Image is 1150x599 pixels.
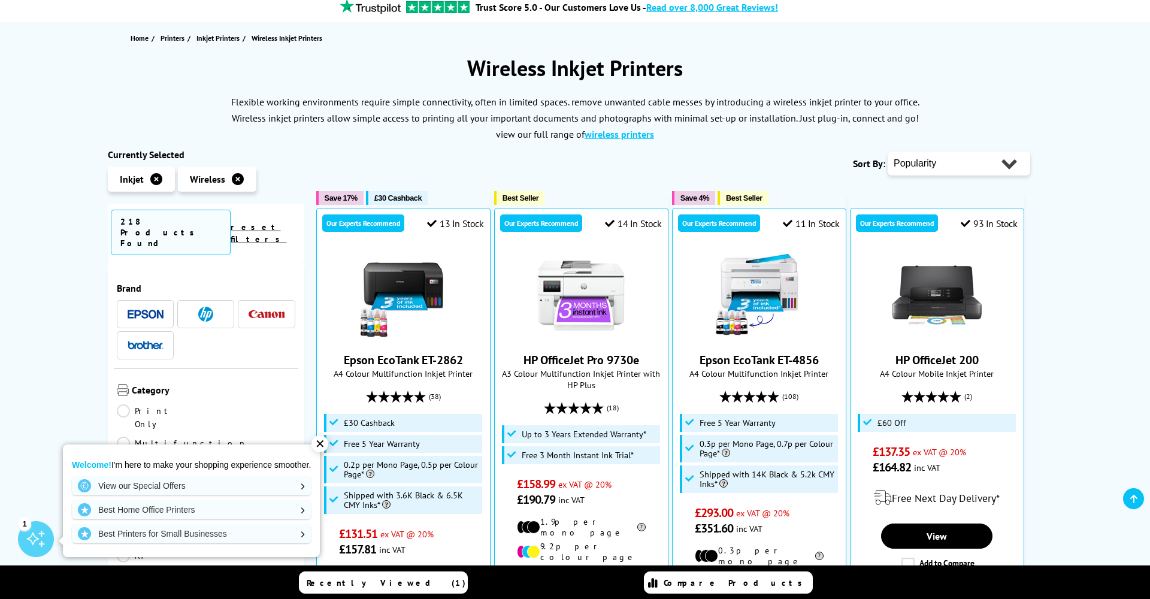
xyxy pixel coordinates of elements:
div: Our Experts Recommend [678,214,760,232]
h1: Wireless Inkjet Printers [108,54,1042,82]
img: Canon [249,310,285,318]
img: Epson [128,310,164,319]
a: Epson EcoTank ET-4856 [700,352,819,368]
span: A4 Colour Multifunction Inkjet Printer [323,368,484,379]
span: inc VAT [558,494,585,506]
a: HP OfficeJet 200 [895,352,979,368]
span: Save 17% [325,193,358,202]
a: Print Only [117,404,206,431]
span: Inkjet Printers [196,32,240,44]
span: Sort By: [853,158,885,170]
div: ✕ [311,435,328,452]
a: Compare Products [644,571,813,594]
span: Up to 3 Years Extended Warranty* [522,429,646,439]
li: 0.3p per mono page [695,545,824,567]
img: HP OfficeJet Pro 9730e [536,250,626,340]
a: View [881,524,992,549]
a: Brother [128,338,164,353]
label: Add to Compare [901,558,975,571]
div: Our Experts Recommend [322,214,404,232]
div: Our Experts Recommend [856,214,938,232]
span: £137.35 [873,444,910,459]
span: Category [132,384,295,398]
span: Save 4% [680,193,709,202]
a: Home [131,32,152,44]
span: Brand [117,282,295,294]
a: HP [188,307,224,322]
span: Inkjet [120,173,144,185]
p: Wireless inkjet printers allow simple access to printing all your important documents and photogr... [114,110,1036,126]
a: HP OfficeJet 200 [892,331,982,343]
button: Best Seller [718,191,768,205]
p: I'm here to make your shopping experience smoother. [72,459,311,470]
span: Printers [161,32,184,44]
div: 1 [18,517,31,530]
a: Best Home Office Printers [72,500,311,519]
span: Free 5 Year Warranty [700,418,776,428]
button: Best Seller [494,191,545,205]
span: £30 Cashback [374,193,422,202]
span: Shipped with 3.6K Black & 6.5K CMY Inks* [344,491,479,510]
li: 1.9p per mono page [517,516,646,538]
span: (38) [429,385,441,408]
a: Inkjet Printers [196,32,243,44]
div: 13 In Stock [427,217,483,229]
span: £131.51 [339,526,378,541]
span: inc VAT [914,462,940,473]
span: ex VAT @ 20% [380,528,434,540]
a: Canon [249,307,285,322]
span: inc VAT [379,544,405,555]
span: ex VAT @ 20% [558,479,612,490]
a: Epson EcoTank ET-4856 [714,331,804,343]
span: Shipped with 14K Black & 5.2k CMY Inks* [700,470,835,489]
a: Trust Score 5.0 - Our Customers Love Us -Read over 8,000 Great Reviews! [476,1,778,13]
div: Our Experts Recommend [500,214,582,232]
a: wireless printers [585,128,654,140]
span: (18) [607,397,619,419]
img: Epson EcoTank ET-2862 [358,250,448,340]
span: A4 Colour Mobile Inkjet Printer [857,368,1018,379]
span: 0.3p per Mono Page, 0.7p per Colour Page* [700,439,835,458]
span: £164.82 [873,459,912,475]
img: trustpilot rating [406,1,470,13]
button: £30 Cashback [366,191,428,205]
a: Epson EcoTank ET-2862 [344,352,463,368]
a: Recently Viewed (1) [299,571,468,594]
div: 93 In Stock [961,217,1017,229]
span: Compare Products [664,577,809,588]
li: 9.2p per colour page [517,541,646,562]
p: Flexible working environments require simple connectivity, often in limited spaces. remove unwant... [114,94,1036,110]
span: Free 3 Month Instant Ink Trial* [522,450,634,460]
span: £351.60 [695,521,734,536]
span: Recently Viewed (1) [307,577,466,588]
a: reset filters [231,222,286,244]
span: Wireless Inkjet Printers [252,34,322,43]
span: £190.79 [517,492,556,507]
img: Category [117,384,129,396]
span: Wireless [190,173,225,185]
img: HP OfficeJet 200 [892,250,982,340]
a: HP OfficeJet Pro 9730e [536,331,626,343]
span: 0.2p per Mono Page, 0.5p per Colour Page* [344,460,479,479]
a: Epson [128,307,164,322]
img: HP [198,307,213,322]
span: ex VAT @ 20% [913,446,966,458]
div: 14 In Stock [605,217,661,229]
span: £30 Cashback [344,418,395,428]
a: Multifunction [117,437,247,450]
span: A4 Colour Multifunction Inkjet Printer [679,368,840,379]
a: Epson EcoTank ET-2862 [358,331,448,343]
span: ex VAT @ 20% [736,507,789,519]
a: HP OfficeJet Pro 9730e [523,352,639,368]
a: View our Special Offers [72,476,311,495]
button: Save 17% [316,191,364,205]
span: Read over 8,000 Great Reviews! [646,1,778,13]
a: Best Printers for Small Businesses [72,524,311,543]
img: Brother [128,341,164,349]
p: view our full range of [114,126,1036,143]
div: Currently Selected [108,149,304,161]
span: Best Seller [726,193,762,202]
button: Save 4% [672,191,715,205]
span: Best Seller [503,193,539,202]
